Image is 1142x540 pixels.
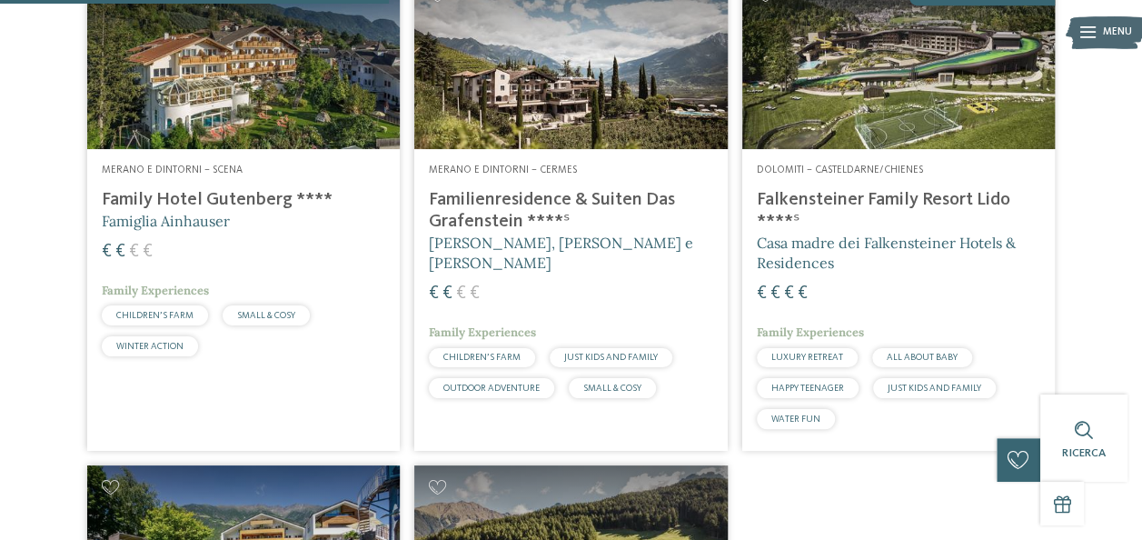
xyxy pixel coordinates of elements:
span: Ricerca [1062,447,1106,459]
span: SMALL & COSY [583,384,641,393]
span: € [442,285,452,303]
span: € [784,285,794,303]
span: HAPPY TEENAGER [771,384,844,393]
span: Dolomiti – Casteldarne/Chienes [757,165,923,175]
span: € [143,243,153,261]
h4: Familienresidence & Suiten Das Grafenstein ****ˢ [429,189,712,233]
span: € [456,285,466,303]
span: LUXURY RETREAT [771,353,843,362]
span: € [770,285,780,303]
span: Casa madre dei Falkensteiner Hotels & Residences [757,234,1016,272]
span: Merano e dintorni – Scena [102,165,243,175]
span: € [129,243,139,261]
span: Merano e dintorni – Cermes [429,165,577,175]
span: € [757,285,767,303]
span: € [115,243,125,261]
span: WATER FUN [771,415,820,424]
span: [PERSON_NAME], [PERSON_NAME] e [PERSON_NAME] [429,234,693,272]
span: SMALL & COSY [237,311,295,320]
span: Family Experiences [757,325,864,340]
span: € [470,285,480,303]
span: CHILDREN’S FARM [443,353,521,362]
span: € [798,285,808,303]
span: € [429,285,439,303]
span: Famiglia Ainhauser [102,212,230,230]
span: Family Experiences [102,283,209,298]
span: OUTDOOR ADVENTURE [443,384,540,393]
span: Family Experiences [429,325,536,340]
h4: Falkensteiner Family Resort Lido ****ˢ [757,189,1040,233]
span: JUST KIDS AND FAMILY [888,384,981,393]
h4: Family Hotel Gutenberg **** [102,189,385,211]
span: € [102,243,112,261]
span: ALL ABOUT BABY [887,353,958,362]
span: WINTER ACTION [116,342,184,351]
span: JUST KIDS AND FAMILY [564,353,658,362]
span: CHILDREN’S FARM [116,311,194,320]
